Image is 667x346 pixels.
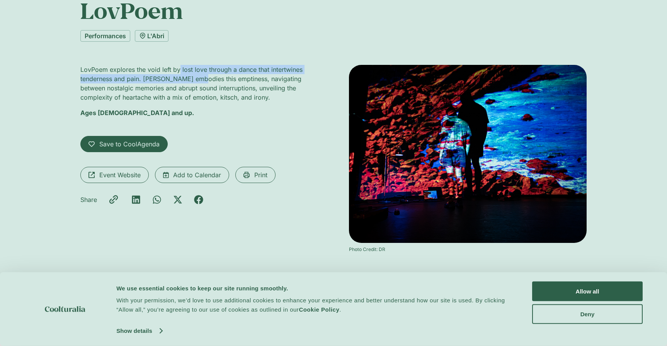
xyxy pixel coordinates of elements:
a: Performances [80,30,130,42]
div: We use essential cookies to keep our site running smoothly. [116,283,515,293]
a: Add to Calendar [155,167,229,183]
div: Photo Credit: DR [349,246,587,253]
span: With your permission, we’d love to use additional cookies to enhance your experience and better u... [116,297,505,313]
a: L'Abri [135,30,168,42]
img: logo [45,306,85,312]
p: Share [80,195,97,204]
span: Add to Calendar [173,170,221,180]
div: Share on whatsapp [152,195,162,204]
span: Print [254,170,267,180]
button: Allow all [532,282,643,301]
img: Coolturalia - Ludovico Paladini ⎥LovPoem [349,65,587,243]
strong: Ages [DEMOGRAPHIC_DATA] and up. [80,109,194,117]
span: . [339,306,341,313]
button: Deny [532,304,643,324]
a: Cookie Policy [299,306,339,313]
p: LovPoem explores the void left by lost love through a dance that intertwines tenderness and pain.... [80,65,318,102]
a: Print [235,167,276,183]
a: Show details [116,325,162,337]
div: Share on x-twitter [173,195,182,204]
span: Event Website [99,170,141,180]
span: Save to CoolAgenda [99,139,160,149]
a: Save to CoolAgenda [80,136,168,152]
div: Share on facebook [194,195,203,204]
div: Share on linkedin [131,195,141,204]
a: Event Website [80,167,149,183]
